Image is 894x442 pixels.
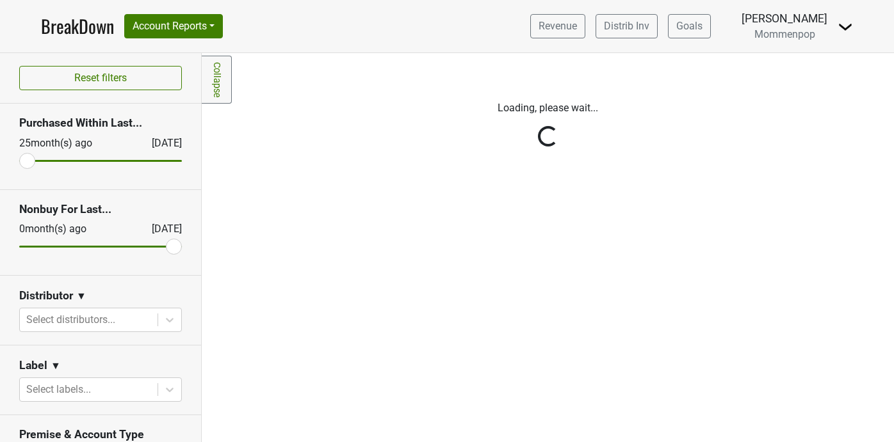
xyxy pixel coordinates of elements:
[124,14,223,38] button: Account Reports
[754,28,815,40] span: Mommenpop
[742,10,827,27] div: [PERSON_NAME]
[211,100,884,116] p: Loading, please wait...
[668,14,711,38] a: Goals
[838,19,853,35] img: Dropdown Menu
[41,13,114,40] a: BreakDown
[530,14,585,38] a: Revenue
[202,56,232,104] a: Collapse
[596,14,658,38] a: Distrib Inv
